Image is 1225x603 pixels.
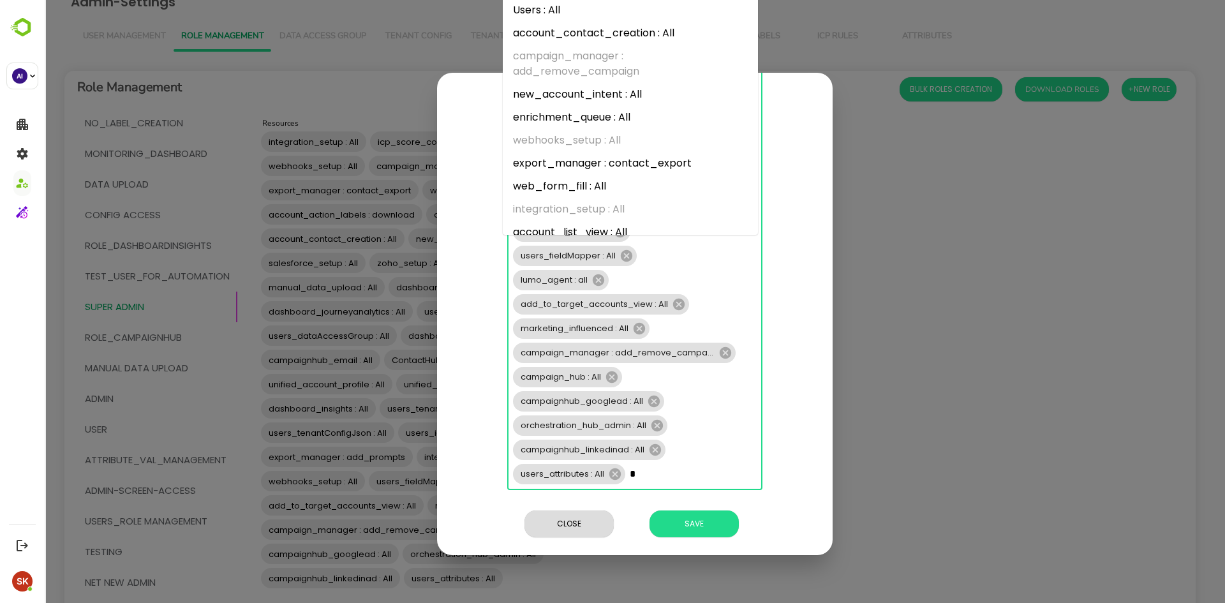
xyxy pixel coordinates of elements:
[468,346,678,359] span: campaign_manager : add_remove_campaign
[13,537,31,554] button: Logout
[458,152,713,175] li: export_manager : contact_export
[458,175,713,198] li: web_form_fill : All
[468,246,592,266] div: users_fieldMapper : All
[458,22,713,45] li: account_contact_creation : All
[468,343,691,363] div: campaign_manager : add_remove_campaign
[468,468,567,480] span: users_attributes : All
[486,516,563,532] span: Close
[468,367,577,387] div: campaign_hub : All
[468,274,551,286] span: lumo_agent : all
[6,15,39,40] img: BambooboxLogoMark.f1c84d78b4c51b1a7b5f700c9845e183.svg
[468,440,621,460] div: campaignhub_linkedinad : All
[468,391,620,412] div: campaignhub_googlead : All
[468,294,644,315] div: add_to_target_accounts_view : All
[605,510,694,537] button: Save
[468,443,607,456] span: campaignhub_linkedinad : All
[480,510,569,537] button: Close
[468,371,564,383] span: campaign_hub : All
[468,298,631,310] span: add_to_target_accounts_view : All
[458,106,713,129] li: enrichment_queue : All
[458,221,713,244] li: account_list_view : All
[12,571,33,592] div: SK
[468,270,564,290] div: lumo_agent : all
[468,318,605,339] div: marketing_influenced : All
[468,249,579,262] span: users_fieldMapper : All
[12,68,27,84] div: AI
[458,83,713,106] li: new_account_intent : All
[468,464,581,484] div: users_attributes : All
[468,415,623,436] div: orchestration_hub_admin : All
[468,395,606,407] span: campaignhub_googlead : All
[611,516,688,532] span: Save
[468,322,591,334] span: marketing_influenced : All
[468,419,609,431] span: orchestration_hub_admin : All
